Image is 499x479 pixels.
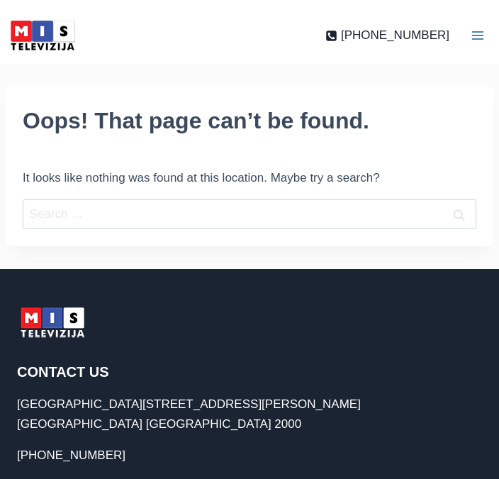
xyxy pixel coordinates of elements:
[17,361,482,382] h2: Contact Us
[341,26,449,45] span: [PHONE_NUMBER]
[17,395,482,433] p: [GEOGRAPHIC_DATA][STREET_ADDRESS][PERSON_NAME] [GEOGRAPHIC_DATA] [GEOGRAPHIC_DATA] 2000
[325,26,449,45] a: [PHONE_NUMBER]
[456,14,499,57] button: Open menu
[23,104,476,138] h1: Oops! That page can’t be found.
[17,448,125,462] a: [PHONE_NUMBER]
[23,168,476,187] p: It looks like nothing was found at this location. Maybe try a search?
[441,199,476,230] input: Search
[7,18,78,53] img: MIS Television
